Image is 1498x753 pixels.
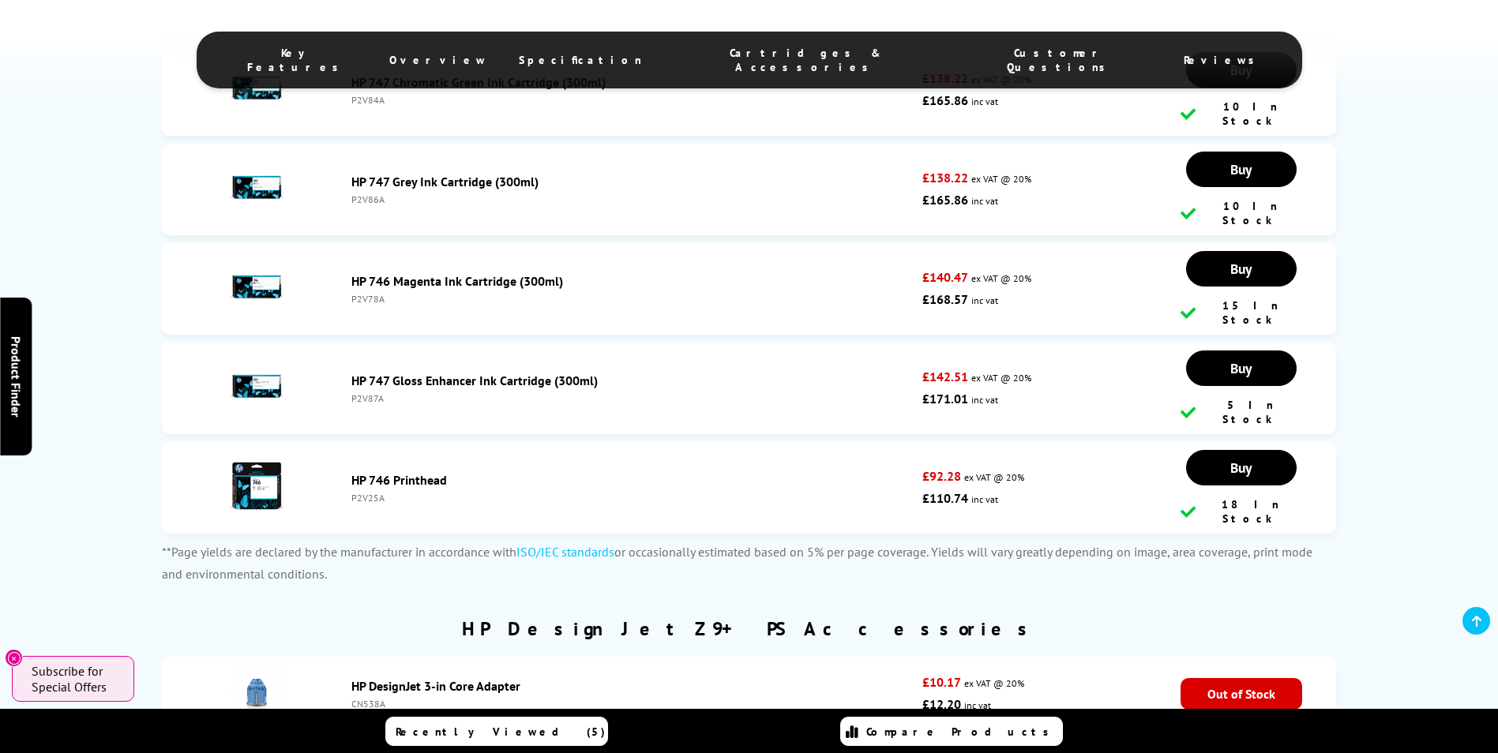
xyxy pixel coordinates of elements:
div: 10 In Stock [1181,199,1302,227]
span: ex VAT @ 20% [971,372,1031,384]
a: HP DesignJet Z9+ PS Accessories [462,616,1037,641]
div: 15 In Stock [1181,298,1302,327]
div: 5 In Stock [1181,398,1302,426]
span: Subscribe for Special Offers [32,663,118,695]
strong: £10.17 [922,674,961,690]
strong: £168.57 [922,291,968,307]
div: P2V87A [351,392,914,404]
div: P2V25A [351,492,914,504]
img: HP 746 Printhead [229,459,284,514]
span: inc vat [964,699,991,711]
span: inc vat [971,195,998,207]
a: HP 746 Magenta Ink Cartridge (300ml) [351,273,563,289]
div: 18 In Stock [1181,497,1302,526]
div: P2V84A [351,94,914,106]
div: P2V86A [351,193,914,205]
strong: £140.47 [922,269,968,285]
span: Buy [1230,359,1252,377]
span: Compare Products [866,725,1057,739]
strong: £138.22 [922,170,968,185]
a: ISO/IEC standards [516,544,614,560]
span: inc vat [971,493,998,505]
span: ex VAT @ 20% [964,471,1024,483]
span: Specification [519,53,642,67]
div: CN538A [351,698,914,710]
a: HP 747 Gloss Enhancer Ink Cartridge (300ml) [351,373,598,388]
strong: £110.74 [922,490,968,506]
span: Out of Stock [1181,678,1302,710]
div: 10 In Stock [1181,99,1302,128]
span: Key Features [236,46,359,74]
span: inc vat [971,294,998,306]
strong: £142.51 [922,369,968,384]
strong: £165.86 [922,92,968,108]
strong: £92.28 [922,468,961,484]
a: HP 747 Grey Ink Cartridge (300ml) [351,174,539,189]
span: ex VAT @ 20% [971,272,1031,284]
span: ex VAT @ 20% [964,677,1024,689]
strong: £171.01 [922,391,968,406]
strong: £165.86 [922,192,968,208]
span: inc vat [971,96,998,107]
div: P2V78A [351,293,914,305]
span: inc vat [971,394,998,406]
a: HP DesignJet 3-in Core Adapter [351,678,520,694]
strong: £12.20 [922,696,961,712]
button: Close [5,649,23,667]
span: Product Finder [8,336,24,418]
span: Buy [1230,260,1252,278]
img: HP DesignJet 3-in Core Adapter [229,665,284,720]
a: Recently Viewed (5) [385,717,608,746]
span: Buy [1230,459,1252,477]
span: Overview [389,53,487,67]
span: Recently Viewed (5) [396,725,606,739]
a: Compare Products [840,717,1063,746]
img: HP 747 Grey Ink Cartridge (300ml) [229,160,284,215]
a: HP 746 Printhead [351,472,447,488]
img: HP 746 Magenta Ink Cartridge (300ml) [229,260,284,315]
span: ex VAT @ 20% [971,173,1031,185]
img: HP 747 Gloss Enhancer Ink Cartridge (300ml) [229,359,284,414]
span: Customer Questions [969,46,1151,74]
span: Reviews [1184,53,1263,67]
p: **Page yields are declared by the manufacturer in accordance with or occasionally estimated based... [162,541,1335,584]
span: Buy [1230,160,1252,178]
span: Cartridges & Accessories [674,46,937,74]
